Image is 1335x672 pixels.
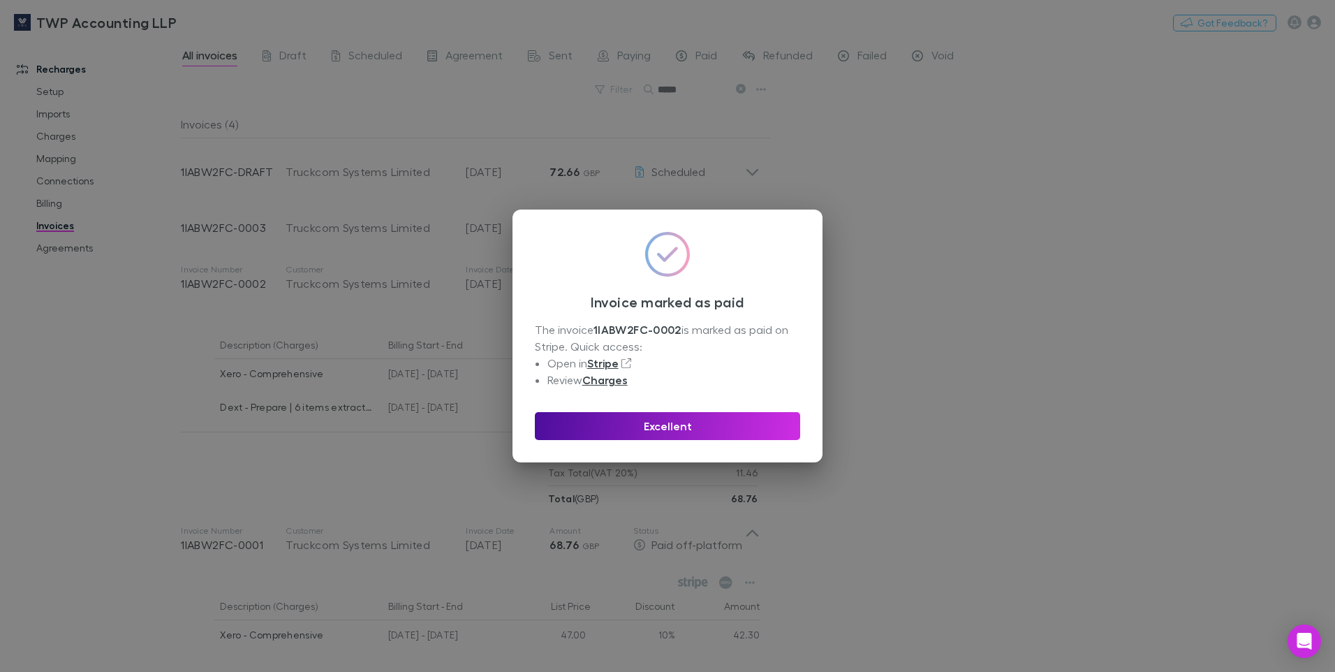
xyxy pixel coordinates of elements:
[582,373,628,387] a: Charges
[535,293,800,310] h3: Invoice marked as paid
[1288,624,1321,658] div: Open Intercom Messenger
[535,321,800,388] div: The invoice is marked as paid on Stripe. Quick access:
[645,232,690,277] img: svg%3e
[587,356,619,370] a: Stripe
[593,323,681,337] strong: 1IABW2FC-0002
[547,372,800,388] li: Review
[547,355,800,372] li: Open in
[535,412,800,440] button: Excellent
